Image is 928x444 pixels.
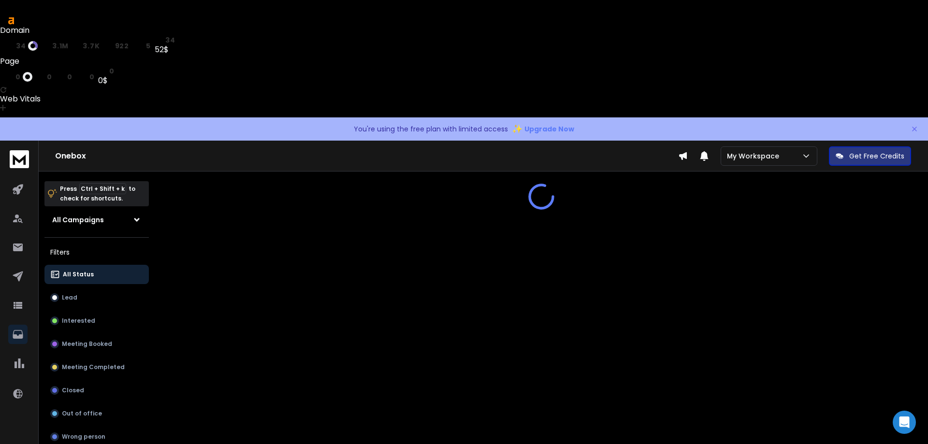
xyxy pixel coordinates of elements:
[36,73,52,81] a: rp0
[62,363,125,371] p: Meeting Completed
[62,410,102,417] p: Out of office
[146,42,151,50] span: 5
[44,311,149,330] button: Interested
[44,265,149,284] button: All Status
[62,340,112,348] p: Meeting Booked
[44,288,149,307] button: Lead
[60,184,135,203] p: Press to check for shortcuts.
[5,72,32,82] a: ur0
[829,146,911,166] button: Get Free Credits
[79,183,126,194] span: Ctrl + Shift + k
[893,411,916,434] div: Open Intercom Messenger
[911,117,918,141] button: Close notification
[56,73,72,81] a: rd0
[354,124,508,134] p: You're using the free plan with limited access
[44,404,149,423] button: Out of office
[512,119,574,139] button: ✨Upgrade Now
[109,67,115,75] span: 0
[67,73,72,81] span: 0
[44,245,149,259] h3: Filters
[98,75,114,86] div: 0$
[52,215,104,225] h1: All Campaigns
[727,151,783,161] p: My Workspace
[5,73,14,81] span: ur
[512,122,522,136] span: ✨
[62,294,77,301] p: Lead
[133,42,151,50] a: kw5
[63,271,94,278] p: All Status
[72,42,100,50] a: rp3.7K
[849,151,904,161] p: Get Free Credits
[44,381,149,400] button: Closed
[98,67,114,75] a: st0
[133,42,144,50] span: kw
[5,41,38,51] a: dr34
[10,150,29,168] img: logo
[76,73,94,81] a: kw0
[44,334,149,354] button: Meeting Booked
[55,150,678,162] h1: Onebox
[5,42,14,50] span: dr
[155,44,175,56] div: 52$
[62,317,95,325] p: Interested
[52,42,69,50] span: 3.1M
[44,358,149,377] button: Meeting Completed
[155,36,163,44] span: st
[83,42,100,50] span: 3.7K
[42,42,50,50] span: ar
[72,42,81,50] span: rp
[16,42,26,50] span: 34
[36,73,44,81] span: rp
[155,36,175,44] a: st34
[103,42,113,50] span: rd
[98,67,107,75] span: st
[62,433,105,441] p: Wrong person
[47,73,52,81] span: 0
[15,73,21,81] span: 0
[89,73,95,81] span: 0
[76,73,87,81] span: kw
[56,73,65,81] span: rd
[115,42,129,50] span: 922
[42,42,69,50] a: ar3.1M
[103,42,129,50] a: rd922
[524,124,574,134] span: Upgrade Now
[62,387,84,394] p: Closed
[44,210,149,229] button: All Campaigns
[165,36,175,44] span: 34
